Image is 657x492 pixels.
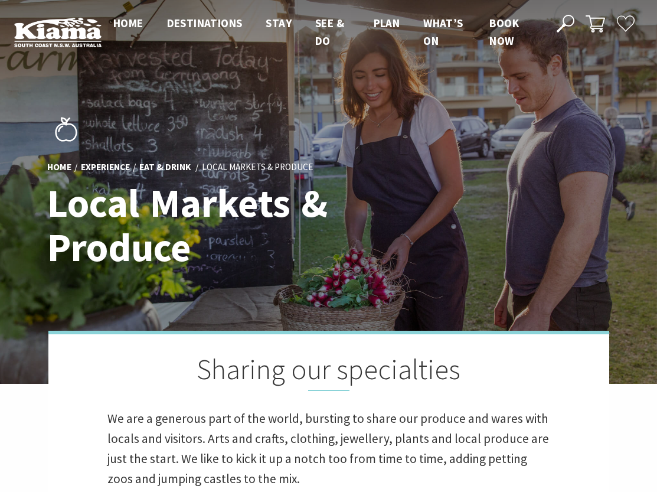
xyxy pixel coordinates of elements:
[202,160,313,175] li: Local Markets & Produce
[107,352,550,391] h2: Sharing our specialties
[423,16,463,48] span: What’s On
[167,16,243,30] span: Destinations
[81,161,130,174] a: Experience
[102,14,543,50] nav: Main Menu
[47,181,381,269] h1: Local Markets & Produce
[14,17,102,47] img: Kiama Logo
[139,161,191,174] a: Eat & Drink
[315,16,344,48] span: See & Do
[266,16,292,30] span: Stay
[107,409,550,489] p: We are a generous part of the world, bursting to share our produce and wares with locals and visi...
[113,16,143,30] span: Home
[47,161,71,174] a: Home
[489,16,519,48] span: Book now
[374,16,400,30] span: Plan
